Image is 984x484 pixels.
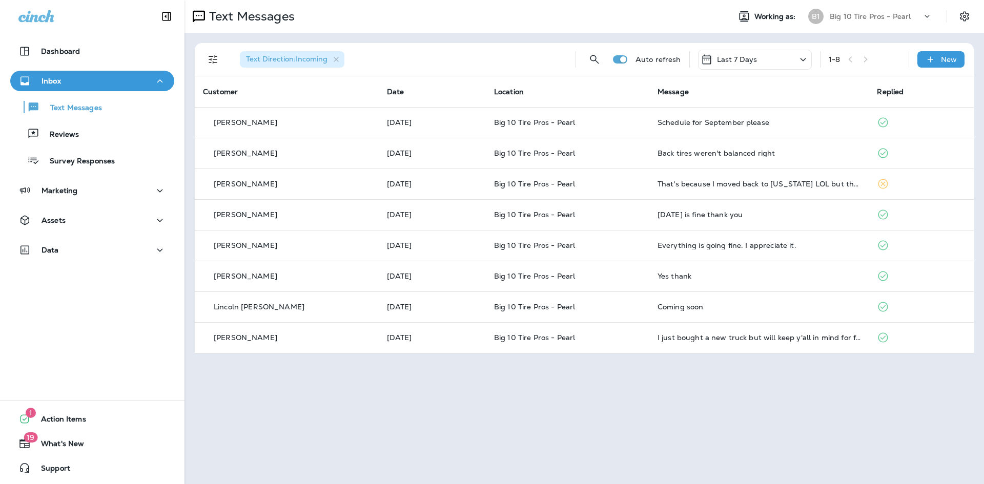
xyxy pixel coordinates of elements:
p: Assets [42,216,66,224]
p: Aug 27, 2025 11:01 AM [387,149,478,157]
button: Filters [203,49,223,70]
span: Big 10 Tire Pros - Pearl [494,179,575,188]
p: Text Messages [40,103,102,113]
p: Text Messages [205,9,295,24]
span: 1 [26,408,36,418]
p: [PERSON_NAME] [214,333,277,342]
div: B1 [808,9,824,24]
p: Aug 21, 2025 10:19 AM [387,333,478,342]
div: Yes thank [658,272,861,280]
p: [PERSON_NAME] [214,241,277,249]
p: Aug 23, 2025 10:23 AM [387,241,478,249]
div: Schedule for September please [658,118,861,127]
span: Big 10 Tire Pros - Pearl [494,118,575,127]
button: Settings [955,7,974,26]
p: [PERSON_NAME] [214,149,277,157]
div: Back tires weren't balanced right [658,149,861,157]
span: Big 10 Tire Pros - Pearl [494,333,575,342]
button: Reviews [10,123,174,144]
div: Text Direction:Incoming [240,51,344,68]
span: Support [31,464,70,476]
span: 19 [24,432,37,443]
button: Text Messages [10,96,174,118]
p: Aug 22, 2025 10:24 AM [387,303,478,311]
div: 1 - 8 [829,55,840,64]
p: Last 7 Days [717,55,757,64]
button: Collapse Sidebar [152,6,181,27]
button: Data [10,240,174,260]
p: Dashboard [41,47,80,55]
span: Customer [203,87,238,96]
button: Marketing [10,180,174,201]
span: Big 10 Tire Pros - Pearl [494,241,575,250]
span: Text Direction : Incoming [246,54,327,64]
p: Reviews [39,130,79,140]
button: Survey Responses [10,150,174,171]
p: Lincoln [PERSON_NAME] [214,303,304,311]
span: What's New [31,439,84,452]
div: Coming soon [658,303,861,311]
p: Aug 26, 2025 11:20 AM [387,211,478,219]
button: Dashboard [10,41,174,61]
div: That's because I moved back to South Carolina LOL but thank you for reaching out [658,180,861,188]
div: Everything is going fine. I appreciate it. [658,241,861,249]
div: I just bought a new truck but will keep y'all in mind for future services [658,333,861,342]
p: [PERSON_NAME] [214,180,277,188]
span: Message [658,87,689,96]
p: Aug 27, 2025 12:48 PM [387,118,478,127]
span: Date [387,87,404,96]
span: Big 10 Tire Pros - Pearl [494,302,575,311]
span: Big 10 Tire Pros - Pearl [494,210,575,219]
div: Thursday is fine thank you [658,211,861,219]
span: Action Items [31,415,86,427]
button: Search Messages [584,49,605,70]
p: Aug 22, 2025 10:45 AM [387,272,478,280]
span: Big 10 Tire Pros - Pearl [494,271,575,281]
p: New [941,55,957,64]
p: Marketing [42,186,77,195]
span: Location [494,87,524,96]
p: [PERSON_NAME] [214,211,277,219]
p: Auto refresh [635,55,681,64]
p: [PERSON_NAME] [214,118,277,127]
p: Data [42,246,59,254]
button: Assets [10,210,174,230]
p: Big 10 Tire Pros - Pearl [830,12,911,20]
span: Working as: [754,12,798,21]
button: 19What's New [10,433,174,454]
button: Support [10,458,174,478]
p: Survey Responses [39,157,115,166]
button: 1Action Items [10,409,174,429]
p: [PERSON_NAME] [214,272,277,280]
span: Big 10 Tire Pros - Pearl [494,149,575,158]
button: Inbox [10,71,174,91]
p: Inbox [42,77,61,85]
span: Replied [877,87,904,96]
p: Aug 27, 2025 10:32 AM [387,180,478,188]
